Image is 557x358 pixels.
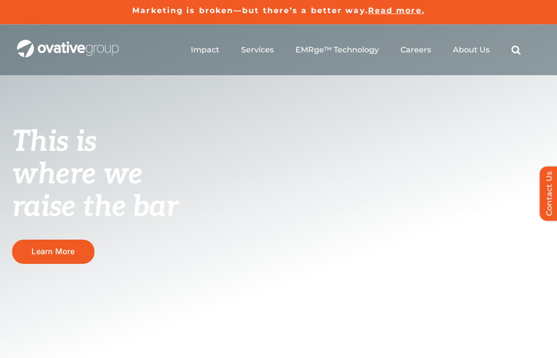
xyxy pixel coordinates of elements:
a: Read more. [368,6,425,15]
span: This is [12,125,96,160]
a: EMRge™ Technology [295,45,379,55]
a: About Us [453,45,490,55]
a: Search [511,45,521,55]
a: OG_Full_horizontal_WHT [17,39,119,48]
a: Services [241,45,274,55]
a: Impact [191,45,219,55]
a: Careers [401,45,431,55]
span: Learn More [31,247,75,256]
a: Learn More [12,240,94,263]
nav: Menu [191,34,521,65]
a: Marketing is broken—but there’s a better way. [132,6,368,15]
span: where we raise the bar [12,157,178,225]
